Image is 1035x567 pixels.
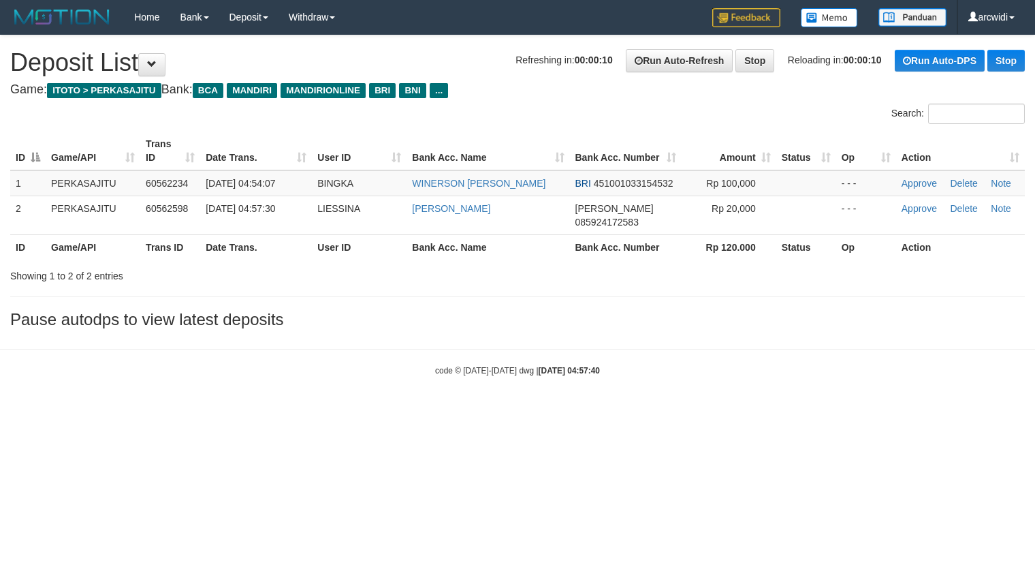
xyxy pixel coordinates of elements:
[10,264,421,283] div: Showing 1 to 2 of 2 entries
[10,132,46,170] th: ID: activate to sort column descending
[928,104,1025,124] input: Search:
[407,132,569,170] th: Bank Acc. Name: activate to sort column ascending
[991,178,1011,189] a: Note
[46,196,140,234] td: PERKASAJITU
[895,50,985,72] a: Run Auto-DPS
[594,178,673,189] span: Copy 451001033154532 to clipboard
[844,55,882,65] strong: 00:00:10
[10,49,1025,76] h1: Deposit List
[626,49,733,72] a: Run Auto-Refresh
[369,83,396,98] span: BRI
[801,8,858,27] img: Button%20Memo.svg
[206,203,275,214] span: [DATE] 04:57:30
[10,170,46,196] td: 1
[317,203,360,214] span: LIESSINA
[435,366,600,376] small: code © [DATE]-[DATE] dwg |
[10,7,114,27] img: MOTION_logo.png
[735,49,774,72] a: Stop
[47,83,161,98] span: ITOTO > PERKASAJITU
[312,234,407,260] th: User ID
[896,132,1025,170] th: Action: activate to sort column ascending
[227,83,277,98] span: MANDIRI
[575,217,639,228] span: Copy 085924172583 to clipboard
[430,83,448,98] span: ...
[515,55,612,65] span: Refreshing in:
[682,234,776,260] th: Rp 120.000
[712,8,780,27] img: Feedback.jpg
[712,203,756,214] span: Rp 20,000
[902,203,937,214] a: Approve
[836,170,896,196] td: - - -
[10,234,46,260] th: ID
[10,83,1025,97] h4: Game: Bank:
[206,178,275,189] span: [DATE] 04:54:07
[836,132,896,170] th: Op: activate to sort column ascending
[836,196,896,234] td: - - -
[950,178,977,189] a: Delete
[991,203,1011,214] a: Note
[878,8,946,27] img: panduan.png
[575,55,613,65] strong: 00:00:10
[950,203,977,214] a: Delete
[407,234,569,260] th: Bank Acc. Name
[193,83,223,98] span: BCA
[682,132,776,170] th: Amount: activate to sort column ascending
[312,132,407,170] th: User ID: activate to sort column ascending
[987,50,1025,72] a: Stop
[10,311,1025,328] h3: Pause autodps to view latest deposits
[902,178,937,189] a: Approve
[570,234,682,260] th: Bank Acc. Number
[317,178,353,189] span: BINGKA
[776,234,836,260] th: Status
[200,234,312,260] th: Date Trans.
[200,132,312,170] th: Date Trans.: activate to sort column ascending
[776,132,836,170] th: Status: activate to sort column ascending
[399,83,426,98] span: BNI
[575,178,591,189] span: BRI
[836,234,896,260] th: Op
[412,178,545,189] a: WINERSON [PERSON_NAME]
[46,132,140,170] th: Game/API: activate to sort column ascending
[570,132,682,170] th: Bank Acc. Number: activate to sort column ascending
[140,132,200,170] th: Trans ID: activate to sort column ascending
[575,203,654,214] span: [PERSON_NAME]
[706,178,755,189] span: Rp 100,000
[10,196,46,234] td: 2
[146,203,188,214] span: 60562598
[46,170,140,196] td: PERKASAJITU
[412,203,490,214] a: [PERSON_NAME]
[891,104,1025,124] label: Search:
[46,234,140,260] th: Game/API
[896,234,1025,260] th: Action
[140,234,200,260] th: Trans ID
[146,178,188,189] span: 60562234
[788,55,882,65] span: Reloading in:
[281,83,366,98] span: MANDIRIONLINE
[539,366,600,376] strong: [DATE] 04:57:40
